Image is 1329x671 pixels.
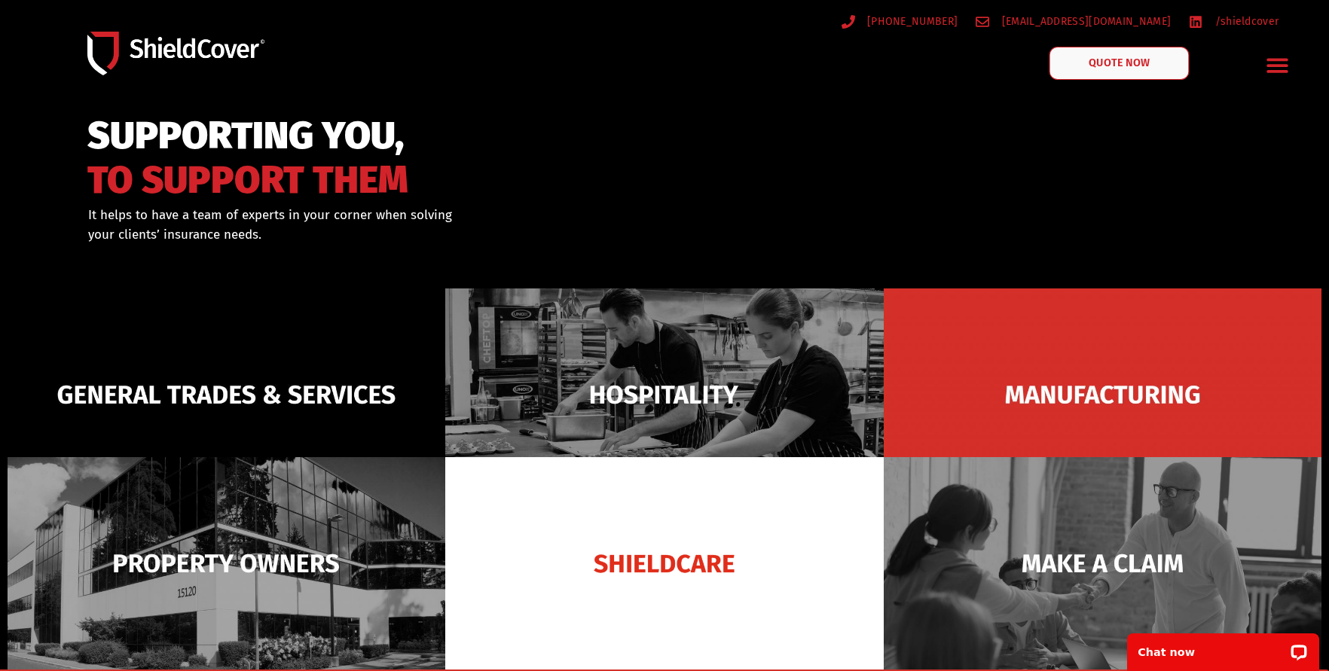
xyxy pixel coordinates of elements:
[1189,12,1279,31] a: /shieldcover
[1089,58,1149,69] span: QUOTE NOW
[88,206,741,244] div: It helps to have a team of experts in your corner when solving
[1211,12,1279,31] span: /shieldcover
[87,32,264,75] img: Shield-Cover-Underwriting-Australia-logo-full
[87,120,408,151] span: SUPPORTING YOU,
[1049,47,1189,80] a: QUOTE NOW
[88,225,741,245] p: your clients’ insurance needs.
[1117,624,1329,671] iframe: LiveChat chat widget
[842,12,958,31] a: [PHONE_NUMBER]
[998,12,1171,31] span: [EMAIL_ADDRESS][DOMAIN_NAME]
[976,12,1171,31] a: [EMAIL_ADDRESS][DOMAIN_NAME]
[863,12,958,31] span: [PHONE_NUMBER]
[1260,47,1295,83] div: Menu Toggle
